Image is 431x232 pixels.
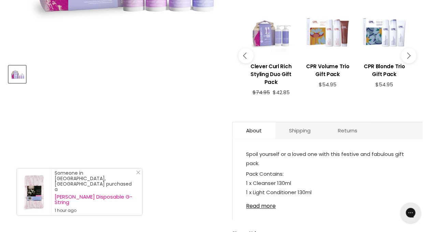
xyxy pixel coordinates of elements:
[275,122,324,139] a: Shipping
[133,170,140,177] a: Close Notification
[303,62,353,78] h3: CPR Volume Trio Gift Pack
[324,122,371,139] a: Returns
[375,81,393,88] span: $54.95
[319,81,336,88] span: $54.95
[246,149,409,169] p: Spoil yourself or a loved one with this festive and fabulous gift pack.
[8,63,223,83] div: Product thumbnails
[55,208,135,213] small: 1 hour ago
[55,170,135,213] div: Someone in [GEOGRAPHIC_DATA], [GEOGRAPHIC_DATA] purchased a
[9,66,26,83] button: Clever Curl Light Compact Gift Pack
[232,122,275,139] a: About
[359,62,409,78] h3: CPR Blonde Trio Gift Pack
[136,170,140,174] svg: Close Icon
[359,57,409,82] a: View product:CPR Blonde Trio Gift Pack
[17,169,51,215] a: Visit product page
[246,57,296,89] a: View product:Clever Curl Rich Styling Duo Gift Pack
[246,62,296,86] h3: Clever Curl Rich Styling Duo Gift Pack
[9,66,25,82] img: Clever Curl Light Compact Gift Pack
[272,89,289,96] span: $42.85
[55,194,135,205] a: [PERSON_NAME] Disposable G-String
[246,169,409,217] p: Pack Contains: 1 x Cleanser 130ml 1 x Light Conditioner 130ml 1 x Wonderfoam 100ml 1 x Humid Gel ...
[397,200,424,225] iframe: Gorgias live chat messenger
[303,57,353,82] a: View product:CPR Volume Trio Gift Pack
[246,199,409,209] a: Read more
[252,89,270,96] span: $74.95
